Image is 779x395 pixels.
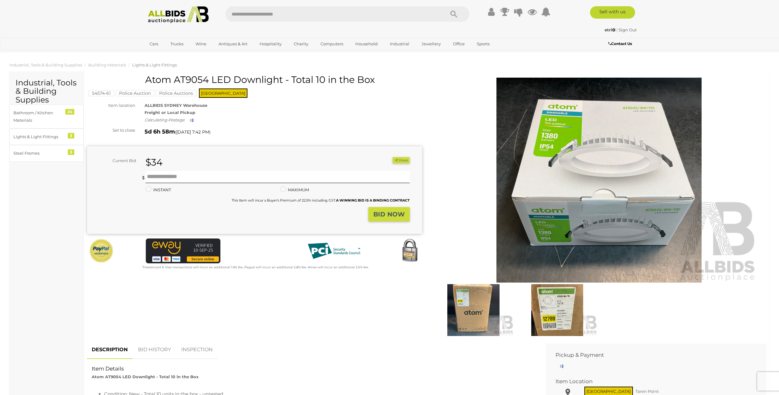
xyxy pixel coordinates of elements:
[590,6,635,19] a: Sell with us
[232,198,410,202] small: This Item will incur a Buyer's Premium of 22.5% including GST.
[90,75,421,85] h1: Atom AT9054 LED Downlight - Total 10 in the Box
[199,89,247,98] span: [GEOGRAPHIC_DATA]
[116,90,154,96] mark: Police Auction
[145,6,212,23] img: Allbids.com.au
[145,128,175,135] strong: 5d 6h 58m
[13,133,65,140] div: Lights & Light Fittings
[555,352,748,358] h2: Pickup & Payment
[87,341,132,359] a: DESCRIPTION
[166,39,187,49] a: Trucks
[175,129,210,134] span: ( )
[146,238,220,263] img: eWAY Payment Gateway
[517,284,598,336] img: Atom AT9054 LED Downlight - Total 10 in the Box
[145,110,195,115] strong: Freight or Local Pickup
[397,238,422,263] img: Secured by Rapid SSL
[145,49,198,59] a: [GEOGRAPHIC_DATA]
[145,157,163,168] strong: $34
[555,379,748,384] h2: Item Location
[316,39,347,49] a: Computers
[619,27,637,32] a: Sign Out
[13,109,65,124] div: Bathroom / Kitchen Materials
[473,39,494,49] a: Sports
[145,186,171,193] label: INSTANT
[82,102,140,109] div: Item location
[256,39,286,49] a: Hospitality
[88,62,126,67] a: Building Materials
[336,198,410,202] b: A WINNING BID IS A BINDING CONTRACT
[417,39,445,49] a: Jewellery
[605,27,616,32] a: etri
[280,186,309,193] label: MAXIMUM
[393,157,410,164] button: Share
[156,90,196,96] mark: Police Auctions
[116,91,154,96] a: Police Auction
[145,103,207,108] strong: ALLBIDS SYDNEY Warehouse
[303,238,365,263] img: PCI DSS compliant
[560,365,565,368] img: small-loading.gif
[92,366,532,372] h2: Item Details
[608,40,634,47] a: Contact Us
[142,265,369,269] small: Mastercard & Visa transactions will incur an additional 1.9% fee. Paypal will incur an additional...
[89,90,114,96] mark: 54574-61
[190,119,195,122] img: small-loading.gif
[92,374,199,379] strong: Atom AT9054 LED Downlight - Total 10 in the Box
[386,39,413,49] a: Industrial
[13,150,65,157] div: Steel Frames
[9,62,82,67] a: Industrial, Tools & Building Supplies
[616,27,618,32] span: |
[9,129,84,145] a: Lights & Light Fittings 3
[191,39,210,49] a: Wine
[89,91,114,96] a: 54574-61
[290,39,312,49] a: Charity
[214,39,251,49] a: Antiques & Art
[373,211,405,218] strong: BID NOW
[368,207,410,222] button: BID NOW
[385,157,392,163] li: Watch this item
[145,39,162,49] a: Cars
[65,109,74,115] div: 24
[9,105,84,129] a: Bathroom / Kitchen Materials 24
[133,341,176,359] a: BID HISTORY
[132,62,177,67] a: Lights & Light Fittings
[16,79,77,104] h2: Industrial, Tools & Building Supplies
[177,341,217,359] a: INSPECTION
[82,127,140,134] div: Set to close
[351,39,382,49] a: Household
[440,78,758,283] img: Atom AT9054 LED Downlight - Total 10 in the Box
[87,157,141,164] div: Current Bid
[608,41,632,46] b: Contact Us
[449,39,469,49] a: Office
[433,284,514,336] img: Atom AT9054 LED Downlight - Total 10 in the Box
[9,145,84,161] a: Steel Frames 3
[68,133,74,138] div: 3
[68,149,74,155] div: 3
[145,117,185,122] i: Calculating Postage
[438,6,469,22] button: Search
[176,129,209,135] span: [DATE] 7:42 PM
[89,238,114,263] img: Official PayPal Seal
[156,91,196,96] a: Police Auctions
